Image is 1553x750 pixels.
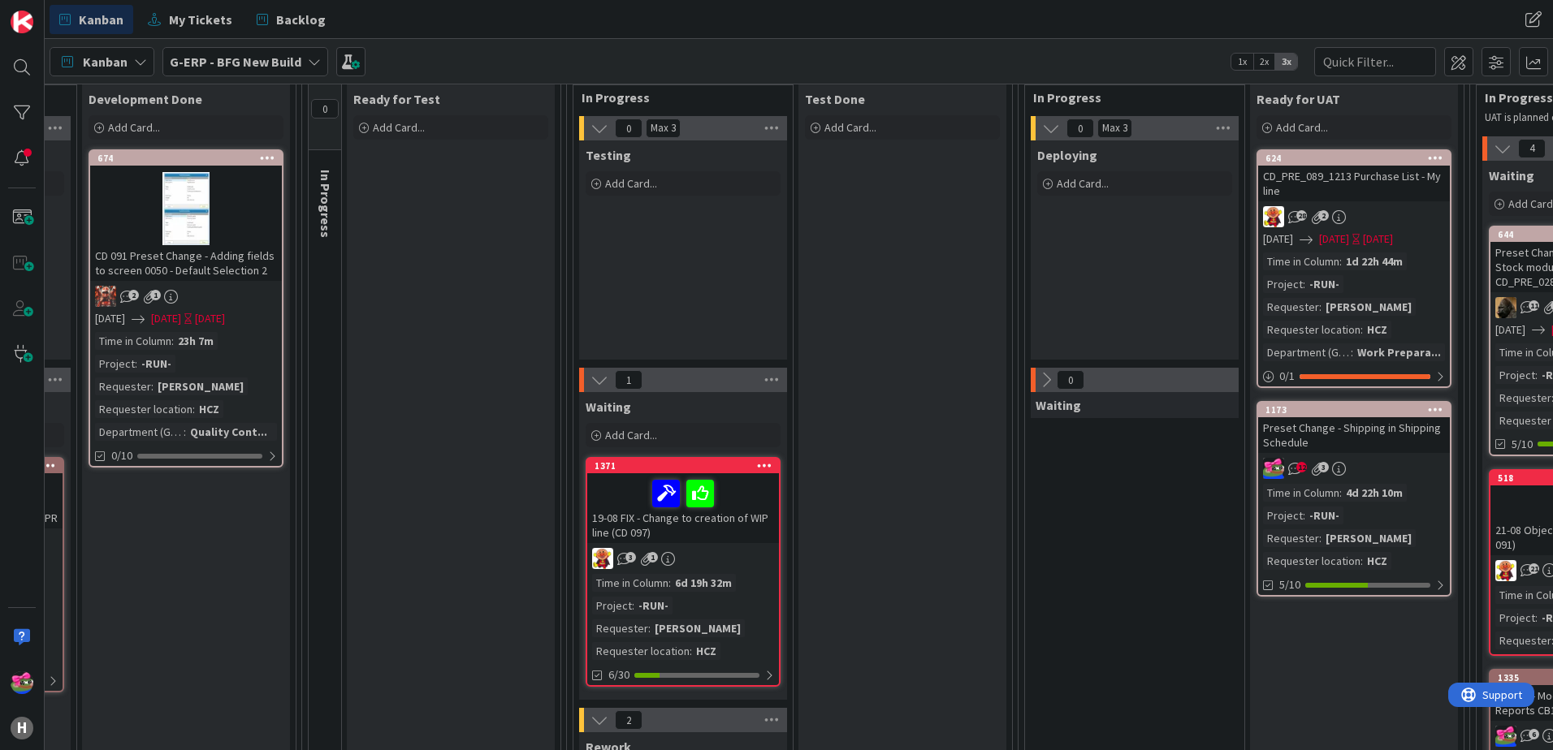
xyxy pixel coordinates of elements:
[1258,166,1450,201] div: CD_PRE_089_1213 Purchase List - My line
[587,459,779,473] div: 1371
[634,597,673,614] div: -RUN-
[651,619,745,637] div: [PERSON_NAME]
[1263,529,1319,547] div: Requester
[1305,275,1343,293] div: -RUN-
[373,120,425,135] span: Add Card...
[128,290,139,300] span: 2
[1303,275,1305,293] span: :
[1351,343,1353,361] span: :
[1495,321,1525,338] span: [DATE]
[1057,176,1109,191] span: Add Card...
[89,149,283,468] a: 674CD 091 Preset Change - Adding fields to screen 0050 - Default Selection 2JK[DATE][DATE][DATE]T...
[1529,729,1539,739] span: 6
[247,5,335,34] a: Backlog
[154,377,248,395] div: [PERSON_NAME]
[1360,552,1363,570] span: :
[1535,609,1538,627] span: :
[586,457,781,687] a: 137119-08 FIX - Change to creation of WIP line (CD 097)LCTime in Column:6d 19h 32mProject:-RUN-Re...
[11,717,33,739] div: H
[1231,54,1253,70] span: 1x
[1342,484,1407,502] div: 4d 22h 10m
[1257,401,1451,597] a: 1173Preset Change - Shipping in Shipping ScheduleJKTime in Column:4d 22h 10mProject:-RUN-Requeste...
[647,552,658,562] span: 1
[1102,124,1127,132] div: Max 3
[1305,506,1343,524] div: -RUN-
[171,332,174,350] span: :
[1263,343,1351,361] div: Department (G-ERP)
[135,355,137,373] span: :
[615,710,642,730] span: 2
[1275,54,1297,70] span: 3x
[1258,417,1450,453] div: Preset Change - Shipping in Shipping Schedule
[592,597,632,614] div: Project
[625,552,636,562] span: 3
[193,400,195,418] span: :
[83,52,128,71] span: Kanban
[1263,231,1293,248] span: [DATE]
[1258,403,1450,417] div: 1173
[1339,252,1342,270] span: :
[90,151,282,166] div: 674
[608,666,629,683] span: 6/30
[184,423,186,441] span: :
[1253,54,1275,70] span: 2x
[1258,403,1450,453] div: 1173Preset Change - Shipping in Shipping Schedule
[138,5,242,34] a: My Tickets
[1265,404,1450,416] div: 1173
[1258,206,1450,227] div: LC
[1489,167,1534,183] span: Waiting
[582,89,772,106] span: In Progress
[1258,458,1450,479] div: JK
[276,10,326,29] span: Backlog
[1319,529,1322,547] span: :
[605,176,657,191] span: Add Card...
[1303,506,1305,524] span: :
[1296,462,1307,472] span: 12
[11,11,33,33] img: Visit kanbanzone.com
[805,91,865,107] span: Test Done
[95,310,125,327] span: [DATE]
[169,10,232,29] span: My Tickets
[1263,458,1284,479] img: JK
[174,332,218,350] div: 23h 7m
[1036,397,1081,413] span: Waiting
[1314,47,1436,76] input: Quick Filter...
[592,619,648,637] div: Requester
[1066,119,1094,138] span: 0
[97,153,282,164] div: 674
[1363,231,1393,248] div: [DATE]
[592,548,613,569] img: LC
[1363,552,1391,570] div: HCZ
[1257,149,1451,388] a: 624CD_PRE_089_1213 Purchase List - My lineLC[DATE][DATE][DATE]Time in Column:1d 22h 44mProject:-R...
[1263,484,1339,502] div: Time in Column
[1263,298,1319,316] div: Requester
[615,119,642,138] span: 0
[1279,368,1295,385] span: 0 / 1
[1529,563,1539,574] span: 21
[1529,300,1539,311] span: 11
[671,574,736,592] div: 6d 19h 32m
[318,170,334,238] span: In Progress
[195,310,225,327] div: [DATE]
[690,642,692,660] span: :
[1353,343,1445,361] div: Work Prepara...
[1495,631,1551,649] div: Requester
[651,124,676,132] div: Max 3
[1512,436,1533,453] span: 5/10
[1495,297,1516,318] img: ND
[1279,576,1300,593] span: 5/10
[11,671,33,694] img: JK
[615,370,642,390] span: 1
[90,286,282,307] div: JK
[1495,609,1535,627] div: Project
[195,400,223,418] div: HCZ
[1258,151,1450,201] div: 624CD_PRE_089_1213 Purchase List - My line
[95,355,135,373] div: Project
[151,310,181,327] span: [DATE]
[1322,529,1416,547] div: [PERSON_NAME]
[1495,726,1516,747] img: JK
[95,377,151,395] div: Requester
[824,120,876,135] span: Add Card...
[34,2,74,22] span: Support
[605,428,657,442] span: Add Card...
